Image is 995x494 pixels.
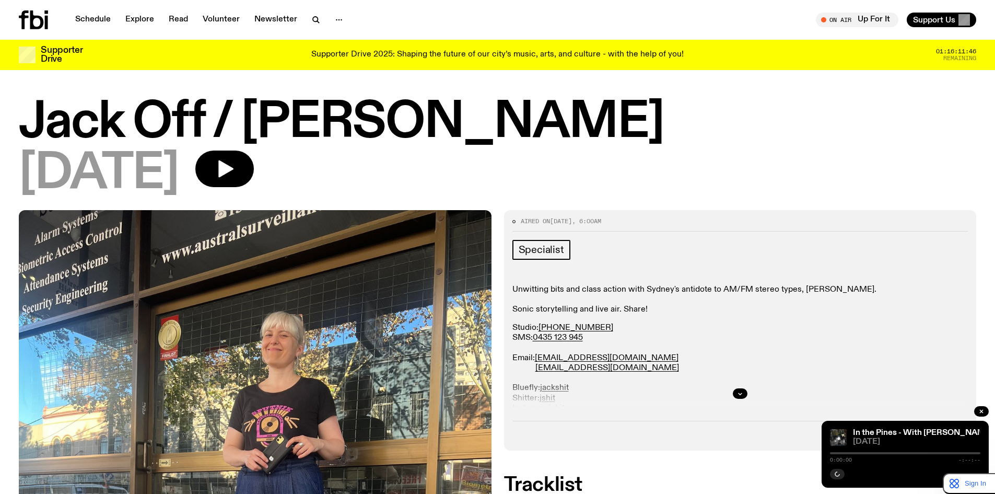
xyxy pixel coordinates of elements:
span: [DATE] [19,151,179,198]
span: 0:00:00 [830,457,852,463]
span: Aired on [521,217,550,225]
span: , 6:00am [572,217,601,225]
span: Specialist [519,244,564,256]
a: [EMAIL_ADDRESS][DOMAIN_NAME] [535,354,678,362]
p: Supporter Drive 2025: Shaping the future of our city’s music, arts, and culture - with the help o... [311,50,684,60]
a: Specialist [512,240,570,260]
a: Explore [119,13,160,27]
h3: Supporter Drive [41,46,83,64]
span: 01:16:11:46 [936,49,976,54]
p: Unwitting bits and class action with Sydney's antidote to AM/FM stereo types, [PERSON_NAME]. Soni... [512,285,968,315]
span: [DATE] [853,438,980,446]
span: Support Us [913,15,955,25]
h1: Jack Off / [PERSON_NAME] [19,99,976,146]
button: Support Us [907,13,976,27]
span: Remaining [943,55,976,61]
a: Volunteer [196,13,246,27]
p: Studio: SMS: Email: Bluefly: Shitter: Instagran: Fakebook: Home: [512,323,968,443]
a: Newsletter [248,13,303,27]
a: Schedule [69,13,117,27]
a: Read [162,13,194,27]
span: -:--:-- [958,457,980,463]
a: [PHONE_NUMBER] [539,324,613,332]
a: [EMAIL_ADDRESS][DOMAIN_NAME] [535,364,679,372]
a: 0435 123 945 [533,334,583,342]
span: [DATE] [550,217,572,225]
button: On AirUp For It [816,13,898,27]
